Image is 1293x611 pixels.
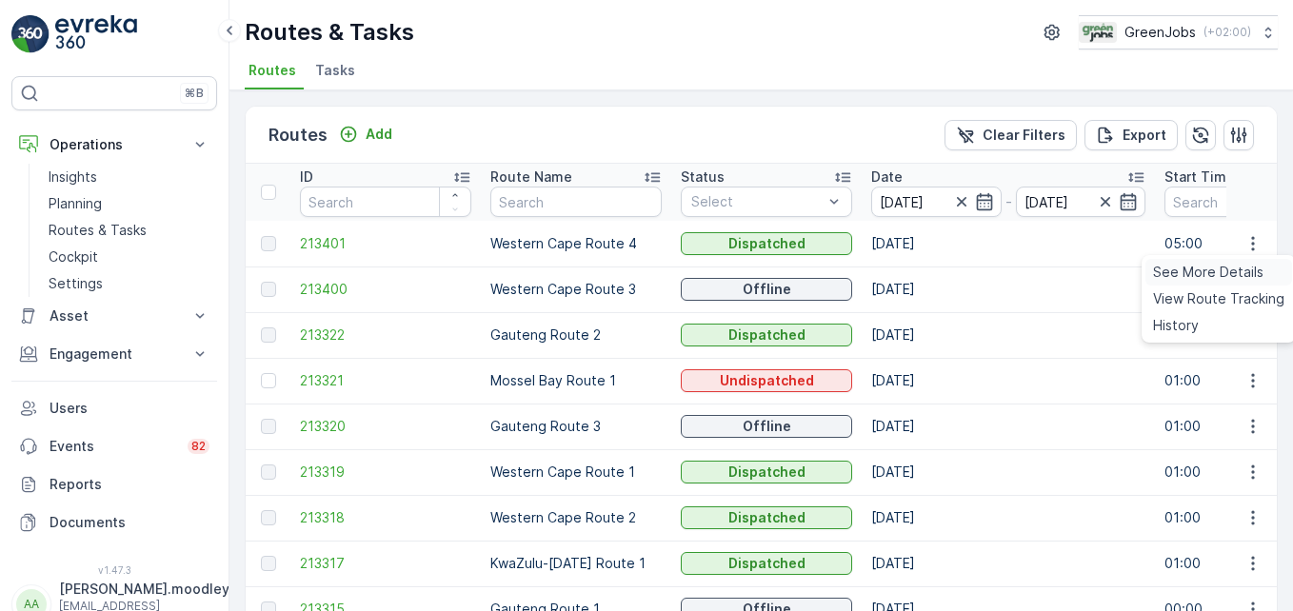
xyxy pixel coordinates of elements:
span: 213400 [300,280,471,299]
div: Toggle Row Selected [261,556,276,571]
button: Dispatched [681,232,852,255]
p: Settings [49,274,103,293]
a: Reports [11,465,217,503]
p: Asset [50,306,179,325]
button: Operations [11,126,217,164]
button: Offline [681,415,852,438]
p: Offline [743,417,791,436]
button: Dispatched [681,324,852,346]
div: Toggle Row Selected [261,510,276,525]
p: Routes & Tasks [245,17,414,48]
p: Undispatched [720,371,814,390]
p: ⌘B [185,86,204,101]
td: Gauteng Route 3 [481,404,671,449]
p: ( +02:00 ) [1203,25,1251,40]
a: Planning [41,190,217,217]
p: 82 [191,439,206,454]
span: Routes [249,61,296,80]
p: Dispatched [728,554,806,573]
td: Western Cape Route 1 [481,449,671,495]
button: Dispatched [681,552,852,575]
span: View Route Tracking [1153,289,1284,308]
span: v 1.47.3 [11,564,217,576]
span: Tasks [315,61,355,80]
p: Select [691,192,823,211]
p: - [1005,190,1012,213]
p: Dispatched [728,234,806,253]
td: [DATE] [862,266,1155,312]
td: [DATE] [862,312,1155,358]
p: Reports [50,475,209,494]
td: KwaZulu-[DATE] Route 1 [481,541,671,586]
p: ID [300,168,313,187]
p: Insights [49,168,97,187]
p: Dispatched [728,325,806,345]
button: Dispatched [681,461,852,483]
p: GreenJobs [1124,23,1196,42]
a: 213318 [300,508,471,527]
p: Engagement [50,345,179,364]
a: 213401 [300,234,471,253]
button: Clear Filters [945,120,1077,150]
td: Western Cape Route 3 [481,266,671,312]
button: Engagement [11,335,217,373]
button: Add [331,123,400,146]
p: Dispatched [728,463,806,482]
td: [DATE] [862,358,1155,404]
a: 213320 [300,417,471,436]
p: Clear Filters [983,126,1065,145]
p: Add [366,125,392,144]
a: Insights [41,164,217,190]
td: Gauteng Route 2 [481,312,671,358]
p: Offline [743,280,791,299]
input: dd/mm/yyyy [871,187,1002,217]
div: Toggle Row Selected [261,236,276,251]
td: [DATE] [862,495,1155,541]
p: Dispatched [728,508,806,527]
img: logo [11,15,50,53]
div: Toggle Row Selected [261,373,276,388]
a: Events82 [11,427,217,465]
button: Undispatched [681,369,852,392]
td: [DATE] [862,404,1155,449]
span: History [1153,316,1199,335]
p: Routes [269,122,328,148]
span: See More Details [1153,263,1263,282]
p: Users [50,399,209,418]
td: [DATE] [862,221,1155,266]
p: Date [871,168,903,187]
p: [PERSON_NAME].moodley [59,580,229,599]
a: 213322 [300,325,471,345]
a: Users [11,389,217,427]
button: GreenJobs(+02:00) [1079,15,1278,49]
p: Cockpit [49,247,98,266]
p: Routes & Tasks [49,221,147,240]
td: [DATE] [862,541,1155,586]
span: 213317 [300,554,471,573]
img: Green_Jobs_Logo.png [1079,22,1117,43]
img: logo_light-DOdMpM7g.png [55,15,137,53]
a: 213319 [300,463,471,482]
p: Route Name [490,168,572,187]
td: Mossel Bay Route 1 [481,358,671,404]
button: Dispatched [681,506,852,529]
td: Western Cape Route 4 [481,221,671,266]
a: Documents [11,503,217,542]
div: Toggle Row Selected [261,419,276,434]
a: 213321 [300,371,471,390]
td: [DATE] [862,449,1155,495]
input: dd/mm/yyyy [1016,187,1146,217]
div: Toggle Row Selected [261,282,276,297]
button: Asset [11,297,217,335]
input: Search [300,187,471,217]
p: Planning [49,194,102,213]
p: Export [1123,126,1166,145]
a: Routes & Tasks [41,217,217,244]
td: Western Cape Route 2 [481,495,671,541]
div: Toggle Row Selected [261,464,276,480]
a: Settings [41,270,217,297]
